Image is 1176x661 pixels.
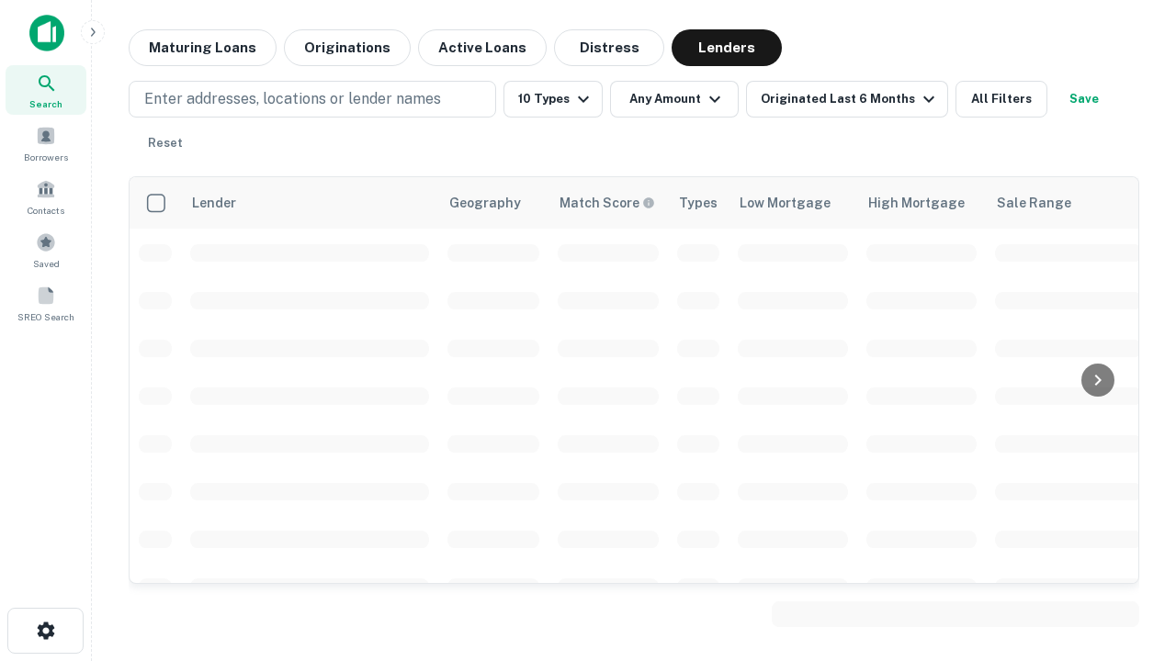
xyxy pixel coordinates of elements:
div: Originated Last 6 Months [761,88,940,110]
span: Saved [33,256,60,271]
div: Geography [449,192,521,214]
button: 10 Types [503,81,603,118]
a: Saved [6,225,86,274]
span: Search [29,96,62,111]
button: Lenders [672,29,782,66]
button: Originations [284,29,411,66]
button: Active Loans [418,29,547,66]
a: Contacts [6,172,86,221]
th: Geography [438,177,548,229]
span: SREO Search [17,309,74,324]
th: High Mortgage [857,177,986,229]
div: Types [679,192,718,214]
button: Maturing Loans [129,29,277,66]
div: Low Mortgage [740,192,831,214]
span: Contacts [28,203,64,218]
img: capitalize-icon.png [29,15,64,51]
div: Sale Range [997,192,1071,214]
button: Save your search to get updates of matches that match your search criteria. [1055,81,1114,118]
th: Capitalize uses an advanced AI algorithm to match your search with the best lender. The match sco... [548,177,668,229]
button: Reset [136,125,195,162]
button: Distress [554,29,664,66]
div: Capitalize uses an advanced AI algorithm to match your search with the best lender. The match sco... [560,193,655,213]
span: Borrowers [24,150,68,164]
div: High Mortgage [868,192,965,214]
a: Search [6,65,86,115]
a: Borrowers [6,118,86,168]
button: Any Amount [610,81,739,118]
button: All Filters [955,81,1047,118]
th: Low Mortgage [729,177,857,229]
th: Lender [181,177,438,229]
h6: Match Score [560,193,651,213]
div: Lender [192,192,236,214]
a: SREO Search [6,278,86,328]
th: Types [668,177,729,229]
button: Originated Last 6 Months [746,81,948,118]
th: Sale Range [986,177,1151,229]
button: Enter addresses, locations or lender names [129,81,496,118]
iframe: Chat Widget [1084,455,1176,543]
p: Enter addresses, locations or lender names [144,88,441,110]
